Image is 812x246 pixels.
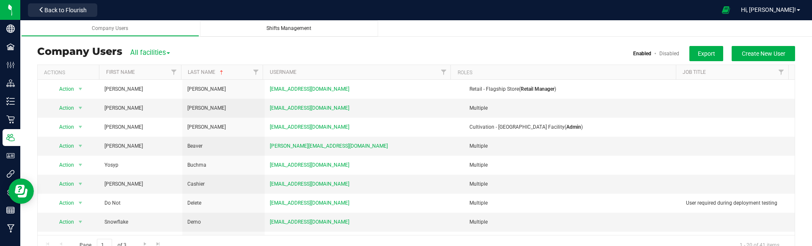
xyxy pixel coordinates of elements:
span: Multiple [469,143,488,149]
a: Last Name [188,69,225,75]
span: [EMAIL_ADDRESS][DOMAIN_NAME] [270,180,349,188]
span: select [75,197,85,209]
div: Actions [44,70,96,76]
a: Filter [436,65,450,79]
span: Open Ecommerce Menu [716,2,735,18]
span: Cultivation - [GEOGRAPHIC_DATA] Facility [469,124,565,130]
span: Multiple [469,219,488,225]
span: Action [52,178,75,190]
span: Hi, [PERSON_NAME]! [741,6,796,13]
span: [EMAIL_ADDRESS][DOMAIN_NAME] [270,199,349,207]
span: Yosyp [104,161,118,169]
h3: Company Users [37,46,122,57]
a: Filter [774,65,788,79]
span: [PERSON_NAME] [104,104,143,112]
span: All facilities [130,49,170,57]
div: ( ) [453,123,682,131]
inline-svg: Retail [6,115,15,124]
span: Multiple [469,162,488,168]
span: [EMAIL_ADDRESS][DOMAIN_NAME] [270,218,349,226]
span: Buchma [187,161,206,169]
iframe: Resource center [8,178,34,204]
span: Demo [187,218,201,226]
span: [EMAIL_ADDRESS][DOMAIN_NAME] [270,104,349,112]
span: Action [52,159,75,171]
span: Company Users [92,25,128,31]
inline-svg: Reports [6,206,15,214]
span: select [75,178,85,190]
button: Back to Flourish [28,3,97,17]
span: Action [52,83,75,95]
a: First Name [106,69,135,75]
span: [PERSON_NAME] [104,85,143,93]
a: Username [270,69,296,75]
span: Action [52,121,75,133]
span: Multiple [469,105,488,111]
a: Filter [167,65,181,79]
b: Admin [566,124,581,130]
th: Roles [450,65,676,80]
inline-svg: Distribution [6,79,15,87]
a: Filter [249,65,263,79]
span: Create New User [742,50,785,57]
a: Disabled [659,51,679,57]
span: User required during deployment testing [686,199,777,207]
span: [EMAIL_ADDRESS][DOMAIN_NAME] [270,161,349,169]
span: Action [52,216,75,228]
span: Shifts Management [266,25,311,31]
button: Create New User [732,46,795,61]
span: [PERSON_NAME] [104,123,143,131]
a: Job Title [683,69,706,75]
span: select [75,216,85,228]
inline-svg: Tags [6,188,15,196]
span: Multiple [469,200,488,206]
span: [PERSON_NAME] [187,85,226,93]
span: Snowflake [104,218,128,226]
inline-svg: User Roles [6,151,15,160]
span: Beaver [187,142,203,150]
span: Action [52,197,75,209]
inline-svg: Facilities [6,43,15,51]
span: Export [698,50,715,57]
span: [PERSON_NAME] [187,104,226,112]
span: select [75,140,85,152]
span: Action [52,140,75,152]
span: Action [52,102,75,114]
span: [EMAIL_ADDRESS][DOMAIN_NAME] [270,123,349,131]
inline-svg: Inventory [6,97,15,105]
span: [PERSON_NAME] [187,123,226,131]
span: select [75,159,85,171]
span: Cashier [187,180,205,188]
span: select [75,121,85,133]
inline-svg: Configuration [6,61,15,69]
inline-svg: Integrations [6,170,15,178]
div: ( ) [453,85,682,93]
span: [PERSON_NAME][EMAIL_ADDRESS][DOMAIN_NAME] [270,142,388,150]
span: Do Not [104,199,121,207]
inline-svg: Users [6,133,15,142]
span: [PERSON_NAME] [104,142,143,150]
span: [PERSON_NAME] [104,180,143,188]
span: Delete [187,199,201,207]
button: Export [689,46,723,61]
span: Multiple [469,181,488,187]
inline-svg: Company [6,24,15,33]
span: Retail - Flagship Store [469,86,519,92]
inline-svg: Manufacturing [6,224,15,232]
span: select [75,83,85,95]
span: [EMAIL_ADDRESS][DOMAIN_NAME] [270,85,349,93]
span: Back to Flourish [44,7,87,14]
span: select [75,102,85,114]
a: Enabled [633,51,651,57]
b: Retail Manager [521,86,554,92]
